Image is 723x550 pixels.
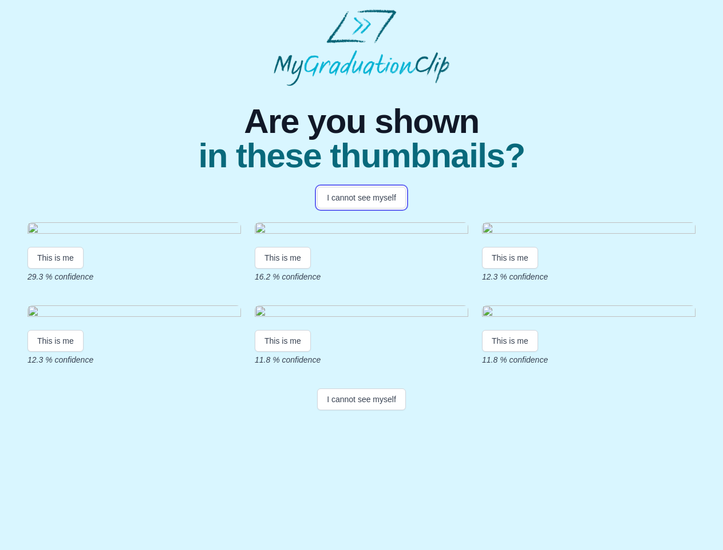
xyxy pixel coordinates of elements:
[27,330,84,352] button: This is me
[27,354,241,366] p: 12.3 % confidence
[27,271,241,282] p: 29.3 % confidence
[255,305,468,321] img: 948264644564b90a725a33f71b74564a113ffd98.gif
[198,104,524,139] span: Are you shown
[255,222,468,238] img: 07c45e6c0e3064366056ea9744383a92ede463bf.gif
[482,222,696,238] img: fd246b2f4ad43d58cd1bb87cc4eff98cd1f3675b.gif
[255,247,311,269] button: This is me
[482,271,696,282] p: 12.3 % confidence
[482,354,696,366] p: 11.8 % confidence
[198,139,524,173] span: in these thumbnails?
[482,305,696,321] img: 30783e284c88f29b804e7e8ed43b8ef15f8cfe7e.gif
[255,330,311,352] button: This is me
[255,354,468,366] p: 11.8 % confidence
[27,305,241,321] img: 65f92274c5ee1857ea652b7c9664e801c0296530.gif
[255,271,468,282] p: 16.2 % confidence
[27,222,241,238] img: ba58747f7ca1307ee7667651a7f54d0e489270dd.gif
[482,330,538,352] button: This is me
[27,247,84,269] button: This is me
[317,388,406,410] button: I cannot see myself
[482,247,538,269] button: This is me
[317,187,406,209] button: I cannot see myself
[274,9,450,86] img: MyGraduationClip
